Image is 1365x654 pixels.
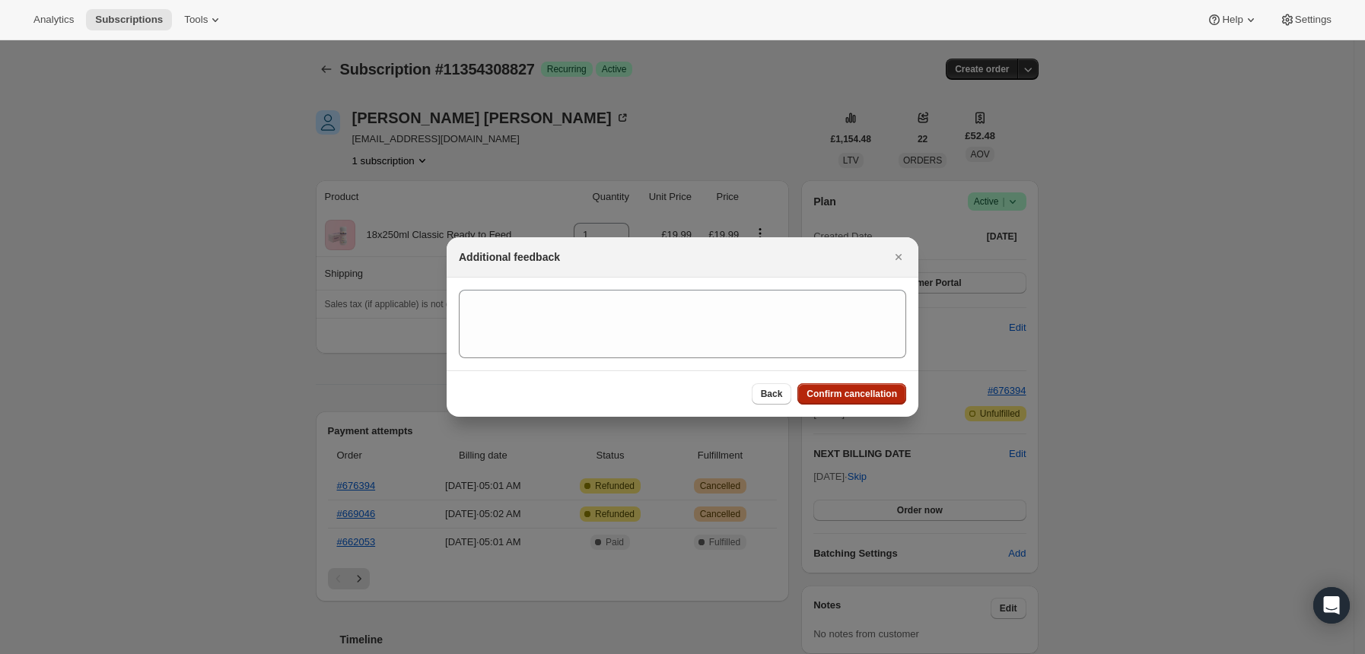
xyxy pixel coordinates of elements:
[24,9,83,30] button: Analytics
[184,14,208,26] span: Tools
[86,9,172,30] button: Subscriptions
[175,9,232,30] button: Tools
[33,14,74,26] span: Analytics
[1295,14,1332,26] span: Settings
[888,246,909,268] button: Close
[1271,9,1341,30] button: Settings
[1198,9,1267,30] button: Help
[761,388,783,400] span: Back
[1222,14,1242,26] span: Help
[1313,587,1350,624] div: Open Intercom Messenger
[752,383,792,405] button: Back
[807,388,897,400] span: Confirm cancellation
[797,383,906,405] button: Confirm cancellation
[459,249,560,265] h2: Additional feedback
[95,14,163,26] span: Subscriptions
